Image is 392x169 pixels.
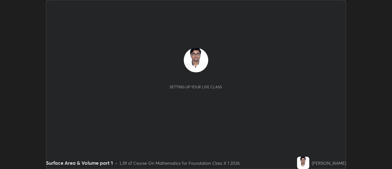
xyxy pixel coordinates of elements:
[184,48,208,72] img: c2357da53e6c4a768a63f5a7834c11d3.jpg
[46,159,113,167] div: Surface Area & Volume part 1
[297,157,309,169] img: c2357da53e6c4a768a63f5a7834c11d3.jpg
[115,160,117,166] div: •
[120,160,240,166] div: L39 of Course On Mathematics for Foundation Class X 1 2026
[312,160,346,166] div: [PERSON_NAME]
[170,85,222,89] div: Setting up your live class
